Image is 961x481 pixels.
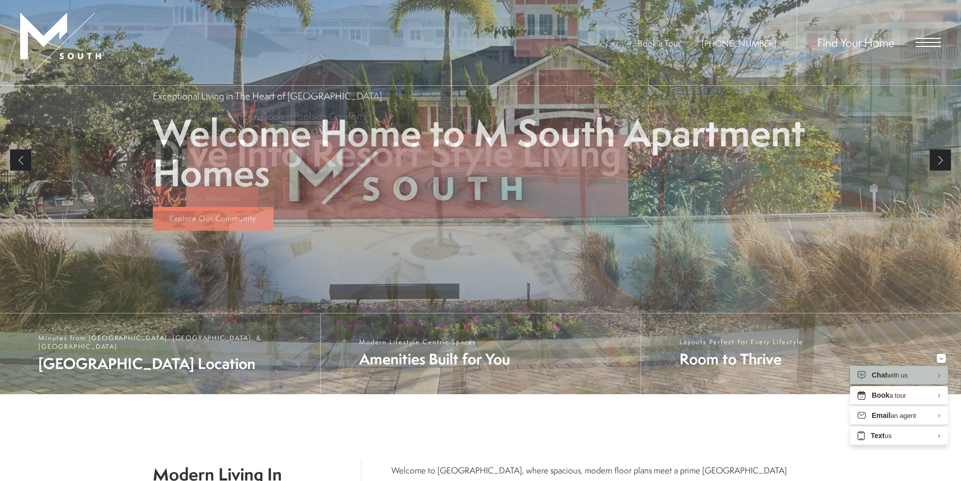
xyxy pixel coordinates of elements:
[641,313,961,394] a: Layouts Perfect For Every Lifestyle
[817,34,894,50] a: Find Your Home
[10,149,31,171] a: Previous
[638,37,681,49] a: Book a Tour
[153,187,258,211] a: View Our Amenities
[320,313,641,394] a: Modern Lifestyle Centric Spaces
[916,38,941,47] button: Open Menu
[702,37,776,49] span: [PHONE_NUMBER]
[153,110,366,123] p: Relax and Unwind with Sun-Soaked Poolside Comforts
[153,133,621,173] p: Dive Into Resort Style Living
[38,334,310,351] span: Minutes from [GEOGRAPHIC_DATA], [GEOGRAPHIC_DATA], & [GEOGRAPHIC_DATA]
[359,349,510,369] span: Amenities Built for You
[169,193,241,203] span: View Our Amenities
[359,338,510,346] span: Modern Lifestyle Centric Spaces
[930,149,951,171] a: Next
[680,338,804,346] span: Layouts Perfect For Every Lifestyle
[20,13,101,73] img: MSouth
[38,353,310,374] span: [GEOGRAPHIC_DATA] Location
[702,37,776,49] a: Call Us at 813-570-8014
[680,349,804,369] span: Room to Thrive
